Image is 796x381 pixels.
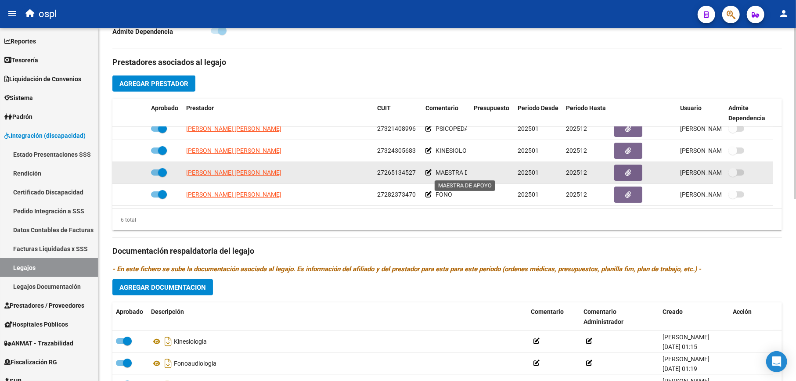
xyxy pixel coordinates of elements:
[680,125,749,132] span: [PERSON_NAME] [DATE]
[778,8,789,19] mat-icon: person
[518,125,539,132] span: 202501
[566,191,587,198] span: 202512
[663,365,697,372] span: [DATE] 01:19
[7,8,18,19] mat-icon: menu
[377,191,416,198] span: 27282373470
[4,338,73,348] span: ANMAT - Trazabilidad
[186,191,281,198] span: [PERSON_NAME] [PERSON_NAME]
[580,302,659,331] datatable-header-cell: Comentario Administrador
[728,104,765,122] span: Admite Dependencia
[677,99,725,128] datatable-header-cell: Usuario
[680,104,702,111] span: Usuario
[112,75,195,92] button: Agregar Prestador
[119,284,206,291] span: Agregar Documentacion
[112,302,148,331] datatable-header-cell: Aprobado
[377,169,416,176] span: 27265134527
[151,308,184,315] span: Descripción
[374,99,422,128] datatable-header-cell: CUIT
[186,125,281,132] span: [PERSON_NAME] [PERSON_NAME]
[518,169,539,176] span: 202501
[518,104,558,111] span: Periodo Desde
[725,99,773,128] datatable-header-cell: Admite Dependencia
[729,302,773,331] datatable-header-cell: Acción
[562,99,611,128] datatable-header-cell: Periodo Hasta
[474,104,509,111] span: Presupuesto
[39,4,57,24] span: ospl
[566,104,606,111] span: Periodo Hasta
[151,356,524,370] div: Fonoaudiologia
[436,191,452,198] span: FONO
[116,308,143,315] span: Aprobado
[527,302,580,331] datatable-header-cell: Comentario
[566,125,587,132] span: 202512
[436,169,493,176] span: MAESTRA DE APOYO
[186,147,281,154] span: [PERSON_NAME] [PERSON_NAME]
[680,191,749,198] span: [PERSON_NAME] [DATE]
[112,265,701,273] i: - En este fichero se sube la documentación asociada al legajo. Es información del afiliado y del ...
[4,112,32,122] span: Padrón
[186,104,214,111] span: Prestador
[112,56,782,68] h3: Prestadores asociados al legajo
[436,125,487,132] span: PSICOPEDAGOGIA
[4,301,84,310] span: Prestadores / Proveedores
[162,334,174,349] i: Descargar documento
[4,131,86,140] span: Integración (discapacidad)
[518,191,539,198] span: 202501
[112,245,782,257] h3: Documentación respaldatoria del legajo
[663,356,710,363] span: [PERSON_NAME]
[186,169,281,176] span: [PERSON_NAME] [PERSON_NAME]
[733,308,752,315] span: Acción
[4,74,81,84] span: Liquidación de Convenios
[151,104,178,111] span: Aprobado
[470,99,514,128] datatable-header-cell: Presupuesto
[659,302,729,331] datatable-header-cell: Creado
[680,147,749,154] span: [PERSON_NAME] [DATE]
[680,169,749,176] span: [PERSON_NAME] [DATE]
[112,279,213,295] button: Agregar Documentacion
[566,169,587,176] span: 202512
[663,343,697,350] span: [DATE] 01:15
[148,302,527,331] datatable-header-cell: Descripción
[663,334,710,341] span: [PERSON_NAME]
[112,215,136,225] div: 6 total
[436,147,477,154] span: KINESIOLOGIA
[4,320,68,329] span: Hospitales Públicos
[766,351,787,372] div: Open Intercom Messenger
[4,36,36,46] span: Reportes
[119,80,188,88] span: Agregar Prestador
[514,99,562,128] datatable-header-cell: Periodo Desde
[148,99,183,128] datatable-header-cell: Aprobado
[183,99,374,128] datatable-header-cell: Prestador
[566,147,587,154] span: 202512
[425,104,458,111] span: Comentario
[583,308,623,325] span: Comentario Administrador
[377,147,416,154] span: 27324305683
[162,356,174,370] i: Descargar documento
[151,334,524,349] div: Kinesiologia
[377,104,391,111] span: CUIT
[112,27,211,36] p: Admite Dependencia
[4,93,33,103] span: Sistema
[4,357,57,367] span: Fiscalización RG
[518,147,539,154] span: 202501
[422,99,470,128] datatable-header-cell: Comentario
[663,308,683,315] span: Creado
[531,308,564,315] span: Comentario
[377,125,416,132] span: 27321408996
[4,55,38,65] span: Tesorería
